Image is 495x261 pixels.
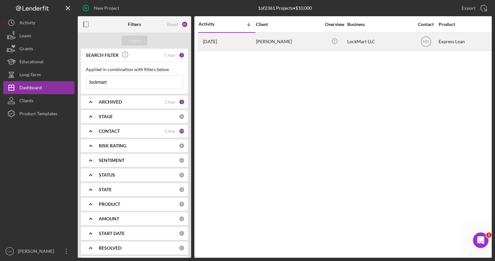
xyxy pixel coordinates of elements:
[179,230,185,236] div: 0
[3,107,75,120] button: Product Templates
[179,99,185,105] div: 2
[3,245,75,258] button: LN[PERSON_NAME]
[3,42,75,55] button: Grants
[19,68,41,83] div: Long-Term
[94,2,119,15] div: New Project
[99,129,120,134] b: CONTACT
[99,231,125,236] b: START DATE
[3,55,75,68] button: Educational
[99,187,112,192] b: STATE
[128,22,141,27] b: Filters
[258,6,312,11] div: 1 of 2361 Projects • $10,000
[347,33,412,50] div: LockMart LLC
[179,245,185,251] div: 0
[179,143,185,149] div: 0
[19,94,33,109] div: Clients
[179,128,185,134] div: 19
[3,81,75,94] button: Dashboard
[19,16,35,31] div: Activity
[165,99,176,105] div: Clear
[3,29,75,42] button: Loans
[167,22,178,27] div: Reset
[486,232,491,238] span: 1
[199,21,227,27] div: Activity
[99,172,115,178] b: STATUS
[179,201,185,207] div: 0
[19,107,57,122] div: Product Templates
[16,245,58,259] div: [PERSON_NAME]
[165,53,176,58] div: Clear
[121,36,147,45] button: Apply
[129,36,141,45] div: Apply
[3,16,75,29] button: Activity
[256,33,321,50] div: [PERSON_NAME]
[423,40,429,44] text: MR
[99,99,122,105] b: ARCHIVED
[256,22,321,27] div: Client
[86,53,119,58] b: SEARCH FILTER
[203,39,217,44] time: 2025-05-14 17:37
[19,81,42,96] div: Dashboard
[473,232,489,248] iframe: Intercom live chat
[8,250,12,253] text: LN
[99,158,124,163] b: SENTIMENT
[78,2,126,15] button: New Project
[179,216,185,222] div: 0
[414,22,438,27] div: Contact
[3,94,75,107] button: Clients
[99,143,126,148] b: RISK RATING
[99,245,121,251] b: RESOLVED
[179,157,185,163] div: 0
[86,67,183,72] div: Applied in combination with filters below
[19,29,31,44] div: Loans
[181,21,188,28] div: 22
[19,42,33,57] div: Grants
[165,129,176,134] div: Clear
[455,2,492,15] button: Export
[99,202,120,207] b: PRODUCT
[179,172,185,178] div: 0
[322,22,347,27] div: Overview
[99,114,113,119] b: STAGE
[462,2,476,15] div: Export
[179,52,185,58] div: 1
[179,187,185,193] div: 0
[99,216,119,221] b: AMOUNT
[19,55,43,70] div: Educational
[347,22,412,27] div: Business
[3,68,75,81] button: Long-Term
[179,114,185,119] div: 0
